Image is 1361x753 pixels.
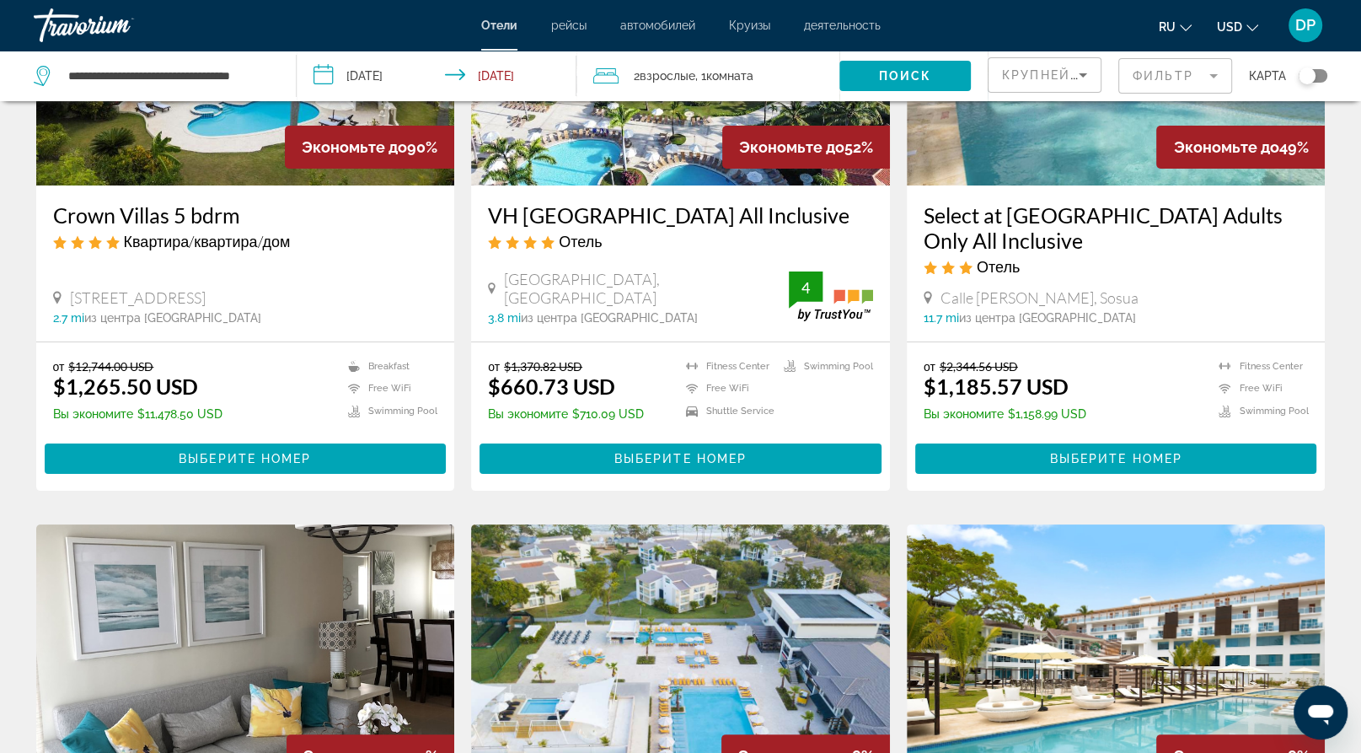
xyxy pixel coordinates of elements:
[1002,68,1207,82] span: Крупнейшие сбережения
[924,407,1004,421] span: Вы экономите
[924,202,1309,253] a: Select at [GEOGRAPHIC_DATA] Adults Only All Inclusive
[722,126,890,169] div: 52%
[297,51,576,101] button: Check-in date: Sep 21, 2025 Check-out date: Sep 27, 2025
[504,270,789,307] span: [GEOGRAPHIC_DATA], [GEOGRAPHIC_DATA]
[1295,17,1315,34] span: DP
[488,407,568,421] span: Вы экономите
[739,138,844,156] span: Экономьте до
[678,382,775,396] li: Free WiFi
[1159,20,1176,34] span: ru
[789,277,822,298] div: 4
[53,311,84,325] span: 2.7 mi
[504,359,582,374] del: $1,370.82 USD
[775,359,873,374] li: Swimming Pool
[45,447,447,465] a: Выберите номер
[53,202,438,228] a: Crown Villas 5 bdrm
[614,452,747,465] span: Выберите номер
[68,359,153,374] del: $12,744.00 USD
[620,19,695,32] a: автомобилей
[959,311,1136,325] span: из центра [GEOGRAPHIC_DATA]
[1249,64,1286,88] span: карта
[488,232,873,250] div: 4 star Hotel
[1217,20,1242,34] span: USD
[551,19,587,32] a: рейсы
[488,359,500,374] span: от
[729,19,770,32] a: Круизы
[1118,57,1232,94] button: Filter
[1156,126,1325,169] div: 49%
[53,374,198,399] ins: $1,265.50 USD
[1210,382,1308,396] li: Free WiFi
[915,444,1317,474] button: Выберите номер
[678,404,775,418] li: Shuttle Service
[124,232,291,250] span: Квартира/квартира/дом
[53,407,133,421] span: Вы экономите
[302,138,407,156] span: Экономьте до
[340,359,437,374] li: Breakfast
[53,359,65,374] span: от
[576,51,839,101] button: Travelers: 2 adults, 0 children
[1210,359,1308,374] li: Fitness Center
[924,257,1309,276] div: 3 star Hotel
[804,19,881,32] a: деятельность
[1210,404,1308,418] li: Swimming Pool
[45,444,447,474] button: Выберите номер
[706,69,753,83] span: Комната
[340,382,437,396] li: Free WiFi
[924,407,1086,421] p: $1,158.99 USD
[480,444,881,474] button: Выберите номер
[640,69,695,83] span: Взрослые
[70,288,206,307] span: [STREET_ADDRESS]
[488,311,521,325] span: 3.8 mi
[839,61,971,91] button: Поиск
[678,359,775,374] li: Fitness Center
[1294,686,1348,740] iframe: Кнопка запуска окна обмена сообщениями
[940,288,1139,307] span: Calle [PERSON_NAME], Sosua
[559,232,602,250] span: Отель
[915,447,1317,465] a: Выберите номер
[179,452,311,465] span: Выберите номер
[924,359,935,374] span: от
[1159,14,1192,39] button: Change language
[1217,14,1258,39] button: Change currency
[924,311,959,325] span: 11.7 mi
[488,407,644,421] p: $710.09 USD
[1002,65,1087,85] mat-select: Sort by
[340,404,437,418] li: Swimming Pool
[53,407,222,421] p: $11,478.50 USD
[488,202,873,228] a: VH [GEOGRAPHIC_DATA] All Inclusive
[1173,138,1278,156] span: Экономьте до
[53,232,438,250] div: 4 star Apartment
[634,64,695,88] span: 2
[977,257,1020,276] span: Отель
[1286,68,1327,83] button: Toggle map
[879,69,932,83] span: Поиск
[940,359,1018,374] del: $2,344.56 USD
[924,374,1069,399] ins: $1,185.57 USD
[488,374,615,399] ins: $660.73 USD
[521,311,698,325] span: из центра [GEOGRAPHIC_DATA]
[84,311,261,325] span: из центра [GEOGRAPHIC_DATA]
[481,19,517,32] a: Отели
[695,64,753,88] span: , 1
[285,126,454,169] div: 90%
[1049,452,1181,465] span: Выберите номер
[1283,8,1327,43] button: User Menu
[789,272,873,321] img: trustyou-badge.svg
[480,447,881,465] a: Выберите номер
[34,3,202,47] a: Travorium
